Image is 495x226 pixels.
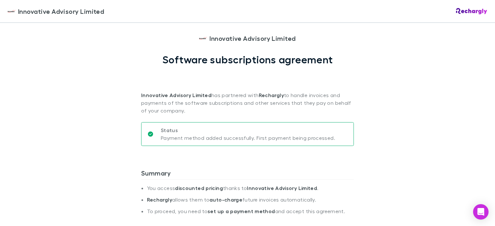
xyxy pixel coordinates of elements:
p: Payment method added successfully. First payment being processed. [161,134,335,142]
strong: Rechargly [259,92,284,98]
h1: Software subscriptions agreement [162,53,333,66]
p: Status [161,126,335,134]
p: has partnered with to handle invoices and payments of the software subscriptions and other servic... [141,66,354,114]
strong: auto-charge [209,196,242,203]
img: Innovative Advisory Limited's Logo [199,34,207,42]
strong: discounted pricing [175,185,223,191]
img: Rechargly Logo [456,8,487,14]
span: Innovative Advisory Limited [18,6,104,16]
strong: Innovative Advisory Limited [247,185,317,191]
span: Innovative Advisory Limited [209,33,296,43]
strong: Innovative Advisory Limited [141,92,211,98]
img: Innovative Advisory Limited's Logo [8,7,15,15]
strong: Rechargly [147,196,172,203]
h3: Summary [141,169,354,179]
li: To proceed, you need to and accept this agreement. [147,208,354,220]
strong: set up a payment method [208,208,275,214]
div: Open Intercom Messenger [473,204,489,220]
li: allows them to future invoices automatically. [147,196,354,208]
li: You access thanks to . [147,185,354,196]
